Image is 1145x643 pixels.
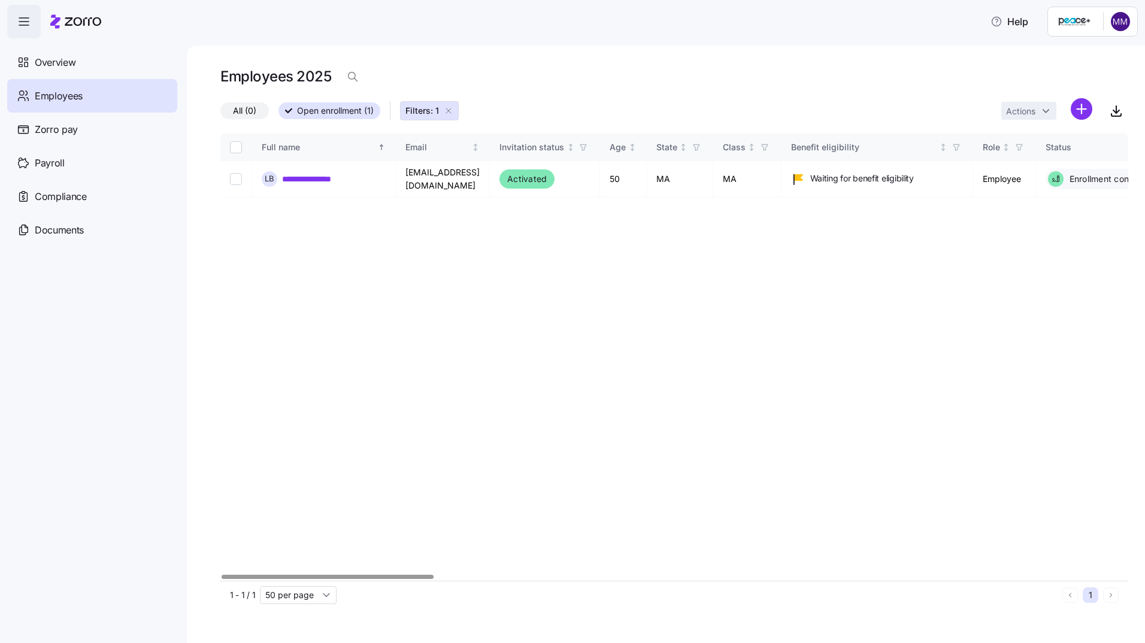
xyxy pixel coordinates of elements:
h1: Employees 2025 [220,67,331,86]
th: Full nameSorted ascending [252,134,396,161]
td: MA [647,161,713,198]
div: Not sorted [939,143,947,151]
span: Actions [1006,107,1035,116]
button: Next page [1103,587,1119,603]
a: Payroll [7,146,177,180]
a: Compliance [7,180,177,213]
td: MA [713,161,781,198]
th: EmailNot sorted [396,134,490,161]
span: Zorro pay [35,122,78,137]
div: Not sorted [471,143,480,151]
span: Documents [35,223,84,238]
div: Not sorted [1002,143,1010,151]
span: 1 - 1 / 1 [230,589,255,601]
div: Sorted ascending [377,143,386,151]
div: Not sorted [747,143,756,151]
div: Benefit eligibility [791,141,937,154]
div: Email [405,141,469,154]
button: Actions [1001,102,1056,120]
div: State [656,141,677,154]
button: Previous page [1062,587,1078,603]
span: Open enrollment (1) [297,103,374,119]
div: Not sorted [679,143,687,151]
a: Documents [7,213,177,247]
a: Overview [7,46,177,79]
th: Invitation statusNot sorted [490,134,600,161]
svg: add icon [1071,98,1092,120]
div: Invitation status [499,141,564,154]
input: Select record 1 [230,173,242,185]
div: Full name [262,141,375,154]
th: StateNot sorted [647,134,713,161]
span: All (0) [233,103,256,119]
span: Help [990,14,1028,29]
span: Overview [35,55,75,70]
img: Employer logo [1055,14,1093,29]
td: Employee [973,161,1036,198]
td: 50 [600,161,647,198]
div: Age [610,141,626,154]
div: Class [723,141,746,154]
th: RoleNot sorted [973,134,1036,161]
input: Select all records [230,141,242,153]
th: AgeNot sorted [600,134,647,161]
th: Benefit eligibilityNot sorted [781,134,973,161]
button: 1 [1083,587,1098,603]
a: Zorro pay [7,113,177,146]
div: Not sorted [628,143,637,151]
a: Employees [7,79,177,113]
th: ClassNot sorted [713,134,781,161]
div: Role [983,141,1000,154]
div: Status [1046,141,1135,154]
span: Activated [507,172,547,186]
span: L B [265,175,274,183]
img: c7500ab85f6c991aee20b7272b35d42d [1111,12,1130,31]
button: Help [981,10,1038,34]
span: Waiting for benefit eligibility [810,172,914,184]
td: [EMAIL_ADDRESS][DOMAIN_NAME] [396,161,490,198]
button: Filters: 1 [400,101,459,120]
div: Not sorted [567,143,575,151]
span: Employees [35,89,83,104]
span: Payroll [35,156,65,171]
span: Compliance [35,189,87,204]
span: Filters: 1 [405,105,439,117]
